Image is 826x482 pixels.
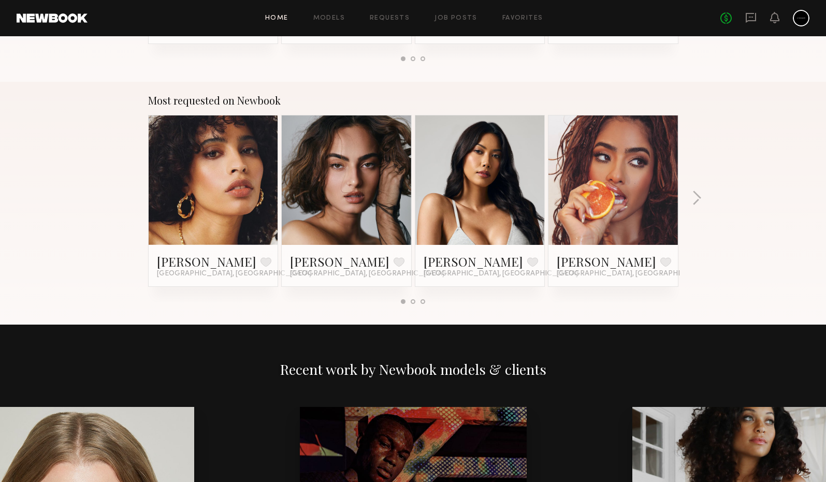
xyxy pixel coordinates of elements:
[557,253,656,270] a: [PERSON_NAME]
[290,270,444,278] span: [GEOGRAPHIC_DATA], [GEOGRAPHIC_DATA]
[313,15,345,22] a: Models
[265,15,288,22] a: Home
[157,253,256,270] a: [PERSON_NAME]
[370,15,410,22] a: Requests
[557,270,711,278] span: [GEOGRAPHIC_DATA], [GEOGRAPHIC_DATA]
[290,253,389,270] a: [PERSON_NAME]
[424,270,578,278] span: [GEOGRAPHIC_DATA], [GEOGRAPHIC_DATA]
[157,270,311,278] span: [GEOGRAPHIC_DATA], [GEOGRAPHIC_DATA]
[502,15,543,22] a: Favorites
[434,15,477,22] a: Job Posts
[148,94,678,107] div: Most requested on Newbook
[424,253,523,270] a: [PERSON_NAME]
